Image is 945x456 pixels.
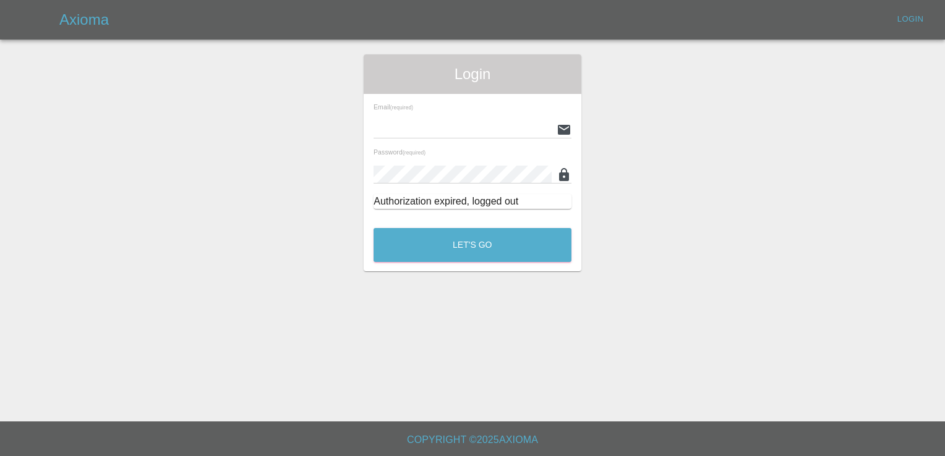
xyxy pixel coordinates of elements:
span: Email [374,103,413,111]
span: Password [374,148,425,156]
div: Authorization expired, logged out [374,194,571,209]
span: Login [374,64,571,84]
button: Let's Go [374,228,571,262]
h5: Axioma [59,10,109,30]
a: Login [891,10,930,29]
h6: Copyright © 2025 Axioma [10,431,935,449]
small: (required) [390,105,413,111]
small: (required) [403,150,425,156]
